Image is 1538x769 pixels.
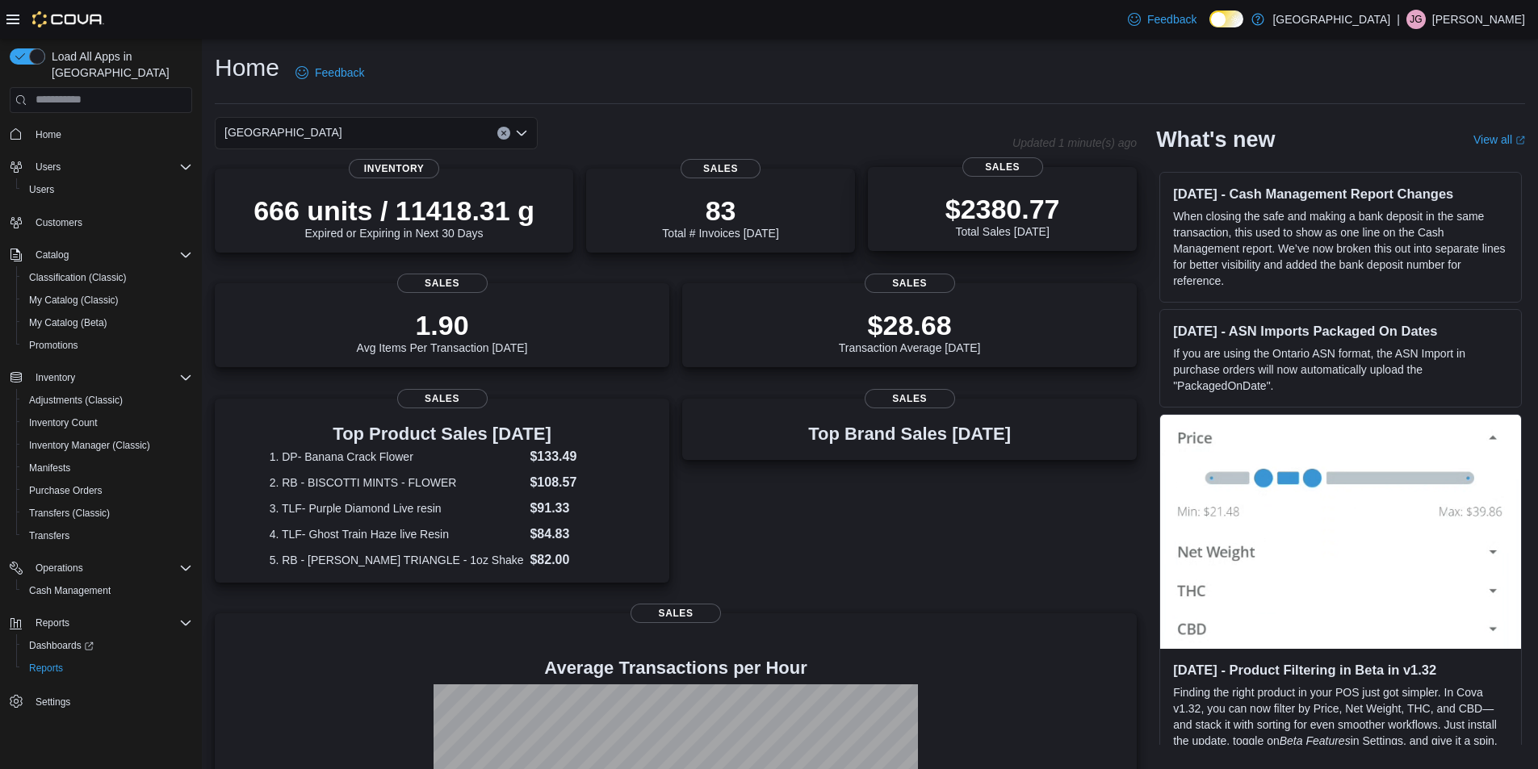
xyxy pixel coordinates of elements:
input: Dark Mode [1209,10,1243,27]
button: Catalog [29,245,75,265]
span: Home [29,124,192,144]
a: View allExternal link [1473,133,1525,146]
span: Home [36,128,61,141]
a: Adjustments (Classic) [23,391,129,410]
p: When closing the safe and making a bank deposit in the same transaction, this used to show as one... [1173,208,1508,289]
a: Feedback [289,56,371,89]
span: Settings [29,691,192,711]
a: Promotions [23,336,85,355]
a: My Catalog (Beta) [23,313,114,332]
button: Operations [3,557,199,579]
span: Catalog [36,249,69,261]
a: Settings [29,692,77,712]
span: Purchase Orders [29,484,103,497]
span: Transfers [29,529,69,542]
p: $2380.77 [945,193,1060,225]
span: Users [29,157,192,177]
p: [PERSON_NAME] [1432,10,1525,29]
span: Operations [29,558,192,578]
span: Inventory [36,371,75,384]
a: Inventory Count [23,413,104,433]
dt: 4. TLF- Ghost Train Haze live Resin [270,526,524,542]
button: Clear input [497,127,510,140]
dt: 1. DP- Banana Crack Flower [270,449,524,465]
div: Total Sales [DATE] [945,193,1060,238]
span: Users [23,180,192,199]
a: Classification (Classic) [23,268,133,287]
p: | [1397,10,1400,29]
button: Users [16,178,199,201]
span: Transfers (Classic) [23,504,192,523]
div: Total # Invoices [DATE] [662,194,778,240]
nav: Complex example [10,116,192,755]
span: Inventory [29,368,192,387]
p: $28.68 [839,309,981,341]
span: [GEOGRAPHIC_DATA] [224,123,342,142]
button: Inventory Manager (Classic) [16,434,199,457]
button: Adjustments (Classic) [16,389,199,412]
button: Inventory [3,366,199,389]
dd: $91.33 [530,499,614,518]
p: Updated 1 minute(s) ago [1012,136,1137,149]
a: Manifests [23,458,77,478]
button: Reports [29,613,76,633]
span: Feedback [1147,11,1196,27]
dt: 3. TLF- Purple Diamond Live resin [270,500,524,516]
span: Adjustments (Classic) [29,394,123,407]
p: If you are using the Ontario ASN format, the ASN Import in purchase orders will now automatically... [1173,345,1508,394]
div: Avg Items Per Transaction [DATE] [357,309,528,354]
button: Catalog [3,244,199,266]
span: Inventory [349,159,439,178]
a: Inventory Manager (Classic) [23,436,157,455]
a: Transfers [23,526,76,545]
span: Promotions [23,336,192,355]
p: 666 units / 11418.31 g [254,194,534,227]
h4: Average Transactions per Hour [228,658,1124,678]
div: Jesus Gonzalez [1406,10,1426,29]
h3: [DATE] - Product Filtering in Beta in v1.32 [1173,662,1508,678]
button: Cash Management [16,579,199,602]
button: Inventory [29,368,82,387]
em: Beta Features [1280,734,1351,747]
a: Cash Management [23,581,117,600]
button: Manifests [16,457,199,479]
button: Open list of options [515,127,528,140]
span: Dashboards [23,636,192,655]
span: Transfers (Classic) [29,507,110,520]
button: Reports [3,612,199,634]
span: Reports [29,613,192,633]
img: Cova [32,11,104,27]
span: Promotions [29,339,78,352]
span: Purchase Orders [23,481,192,500]
span: Classification (Classic) [23,268,192,287]
span: Users [36,161,61,173]
a: Transfers (Classic) [23,504,116,523]
span: Adjustments (Classic) [23,391,192,410]
dt: 2. RB - BISCOTTI MINTS - FLOWER [270,474,524,491]
h3: [DATE] - Cash Management Report Changes [1173,186,1508,202]
span: Sales [962,157,1043,177]
button: Inventory Count [16,412,199,434]
button: My Catalog (Classic) [16,289,199,311]
span: Reports [36,616,69,629]
dd: $82.00 [530,550,614,570]
span: Inventory Count [29,416,98,429]
span: Cash Management [23,581,192,600]
span: Sales [631,604,721,623]
h1: Home [215,52,279,84]
p: 1.90 [357,309,528,341]
span: Users [29,183,54,196]
dd: $133.49 [530,447,614,466]
span: My Catalog (Classic) [23,290,192,310]
span: Dark Mode [1209,27,1210,28]
span: Manifests [29,462,70,474]
svg: External link [1515,136,1525,145]
span: Customers [36,216,82,229]
a: Feedback [1121,3,1203,36]
span: Sales [865,389,955,408]
span: Settings [36,696,70,708]
span: Manifests [23,458,192,478]
p: [GEOGRAPHIC_DATA] [1272,10,1390,29]
button: Customers [3,211,199,234]
span: Inventory Count [23,413,192,433]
